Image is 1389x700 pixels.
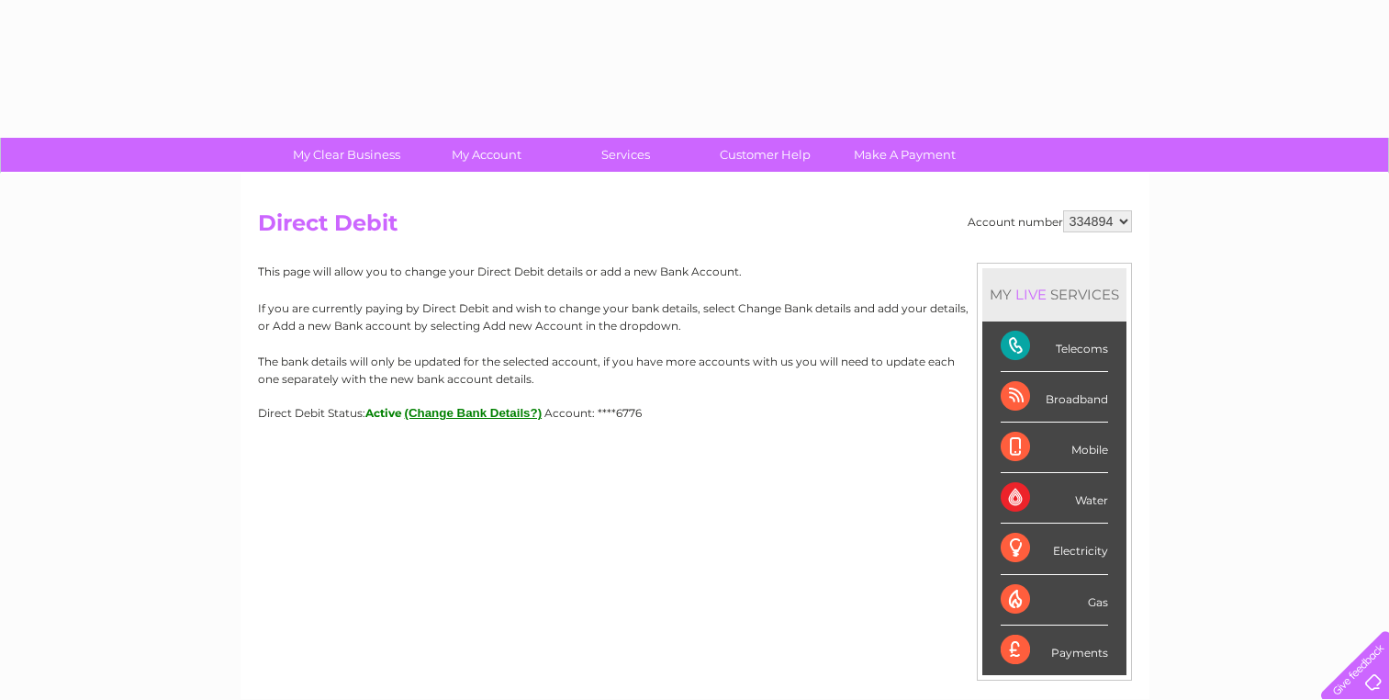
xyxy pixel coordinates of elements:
a: My Clear Business [271,138,422,172]
div: Telecoms [1001,322,1108,372]
div: MY SERVICES [982,268,1126,321]
div: Gas [1001,575,1108,626]
p: If you are currently paying by Direct Debit and wish to change your bank details, select Change B... [258,299,1132,334]
div: Mobile [1001,423,1108,473]
div: Electricity [1001,524,1108,574]
p: The bank details will only be updated for the selected account, if you have more accounts with us... [258,353,1132,388]
div: Broadband [1001,372,1108,423]
div: Water [1001,473,1108,524]
div: Direct Debit Status: [258,406,1132,420]
a: My Account [410,138,562,172]
p: This page will allow you to change your Direct Debit details or add a new Bank Account. [258,263,1132,280]
div: Payments [1001,626,1108,675]
div: Account number [968,210,1132,232]
button: (Change Bank Details?) [405,406,543,420]
a: Customer Help [689,138,841,172]
div: LIVE [1012,286,1050,303]
a: Services [550,138,701,172]
h2: Direct Debit [258,210,1132,245]
a: Make A Payment [829,138,980,172]
span: Active [365,406,402,420]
